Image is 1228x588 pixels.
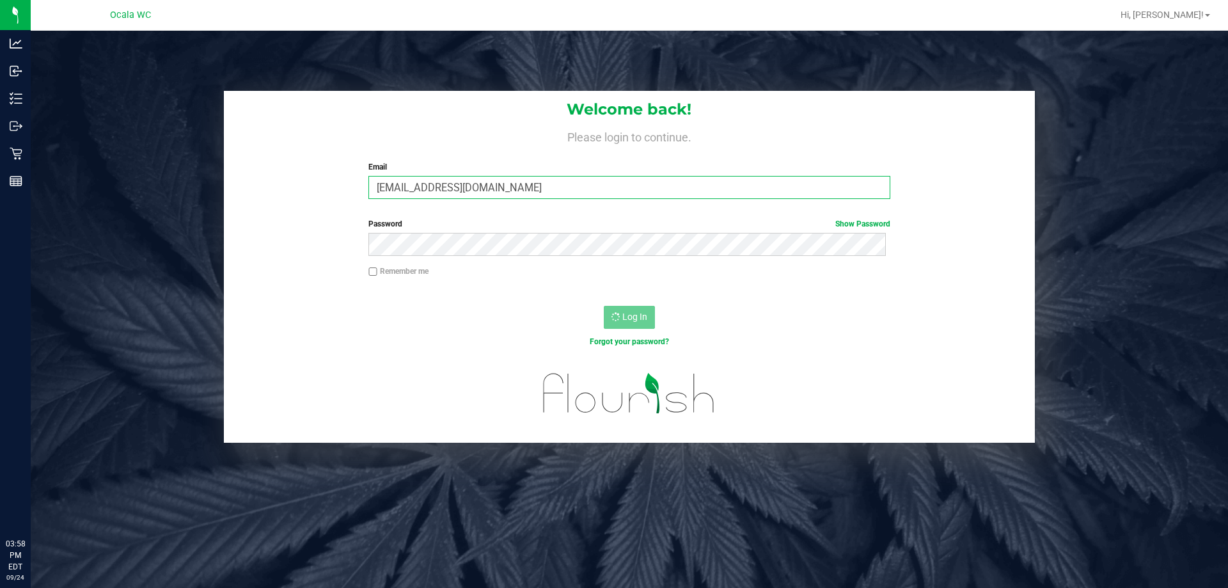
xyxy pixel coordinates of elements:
[10,175,22,187] inline-svg: Reports
[1121,10,1204,20] span: Hi, [PERSON_NAME]!
[368,219,402,228] span: Password
[368,267,377,276] input: Remember me
[224,128,1035,143] h4: Please login to continue.
[10,147,22,160] inline-svg: Retail
[6,538,25,573] p: 03:58 PM EDT
[110,10,151,20] span: Ocala WC
[622,312,647,322] span: Log In
[590,337,669,346] a: Forgot your password?
[10,120,22,132] inline-svg: Outbound
[10,37,22,50] inline-svg: Analytics
[604,306,655,329] button: Log In
[368,266,429,277] label: Remember me
[10,65,22,77] inline-svg: Inbound
[224,101,1035,118] h1: Welcome back!
[835,219,890,228] a: Show Password
[6,573,25,582] p: 09/24
[528,361,730,426] img: flourish_logo.svg
[10,92,22,105] inline-svg: Inventory
[368,161,890,173] label: Email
